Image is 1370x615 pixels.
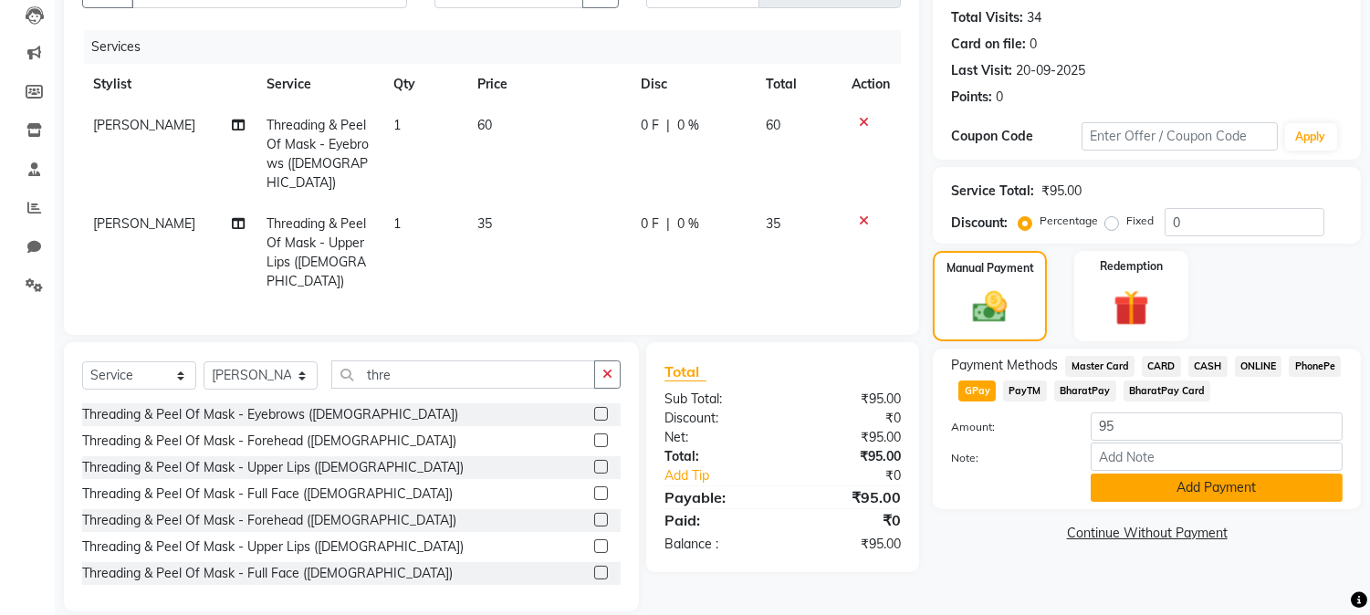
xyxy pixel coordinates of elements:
span: CARD [1142,356,1181,377]
div: Total: [651,447,783,466]
label: Fixed [1126,213,1154,229]
div: Threading & Peel Of Mask - Forehead ([DEMOGRAPHIC_DATA]) [82,432,456,451]
div: Points: [951,88,992,107]
div: Net: [651,428,783,447]
span: 60 [477,117,492,133]
div: ₹0 [783,509,915,531]
div: Threading & Peel Of Mask - Upper Lips ([DEMOGRAPHIC_DATA]) [82,458,464,477]
span: | [666,214,670,234]
span: CASH [1188,356,1228,377]
div: Discount: [651,409,783,428]
div: Threading & Peel Of Mask - Forehead ([DEMOGRAPHIC_DATA]) [82,511,456,530]
button: Add Payment [1091,474,1343,502]
div: ₹0 [783,409,915,428]
div: Total Visits: [951,8,1023,27]
div: Last Visit: [951,61,1012,80]
div: Card on file: [951,35,1026,54]
span: 35 [767,215,781,232]
th: Stylist [82,64,256,105]
th: Price [466,64,630,105]
span: ONLINE [1235,356,1282,377]
button: Apply [1285,123,1337,151]
span: Payment Methods [951,356,1058,375]
th: Action [841,64,901,105]
img: _gift.svg [1103,286,1160,330]
span: [PERSON_NAME] [93,215,195,232]
a: Continue Without Payment [936,524,1357,543]
span: [PERSON_NAME] [93,117,195,133]
label: Manual Payment [946,260,1034,276]
span: 1 [393,215,401,232]
span: | [666,116,670,135]
div: 34 [1027,8,1041,27]
img: _cash.svg [962,287,1017,327]
label: Amount: [937,419,1077,435]
span: Threading & Peel Of Mask - Upper Lips ([DEMOGRAPHIC_DATA]) [267,215,367,289]
div: Threading & Peel Of Mask - Upper Lips ([DEMOGRAPHIC_DATA]) [82,537,464,557]
div: Payable: [651,486,783,508]
span: GPay [958,380,996,401]
div: Paid: [651,509,783,531]
div: Service Total: [951,182,1034,201]
input: Search or Scan [331,360,595,389]
th: Total [756,64,842,105]
span: 0 F [641,214,659,234]
span: 35 [477,215,492,232]
span: 1 [393,117,401,133]
div: 20-09-2025 [1016,61,1085,80]
div: ₹95.00 [1041,182,1082,201]
div: ₹95.00 [783,486,915,508]
label: Note: [937,450,1077,466]
input: Enter Offer / Coupon Code [1082,122,1277,151]
div: Threading & Peel Of Mask - Full Face ([DEMOGRAPHIC_DATA]) [82,485,453,504]
div: ₹0 [805,466,915,485]
div: 0 [996,88,1003,107]
th: Service [256,64,383,105]
span: Master Card [1065,356,1135,377]
div: ₹95.00 [783,447,915,466]
div: Discount: [951,214,1008,233]
label: Percentage [1040,213,1098,229]
span: 60 [767,117,781,133]
span: 0 % [677,214,699,234]
a: Add Tip [651,466,805,485]
div: 0 [1030,35,1037,54]
span: Threading & Peel Of Mask - Eyebrows ([DEMOGRAPHIC_DATA]) [267,117,370,191]
span: 0 F [641,116,659,135]
div: Sub Total: [651,390,783,409]
div: ₹95.00 [783,390,915,409]
label: Redemption [1100,258,1163,275]
span: PayTM [1003,380,1047,401]
span: 0 % [677,116,699,135]
div: Coupon Code [951,127,1082,146]
th: Disc [630,64,755,105]
div: Threading & Peel Of Mask - Full Face ([DEMOGRAPHIC_DATA]) [82,564,453,583]
span: BharatPay Card [1124,380,1211,401]
input: Add Note [1091,443,1343,471]
span: BharatPay [1054,380,1116,401]
input: Amount [1091,412,1343,441]
div: Services [84,30,915,64]
span: PhonePe [1289,356,1341,377]
th: Qty [382,64,466,105]
div: ₹95.00 [783,535,915,554]
span: Total [664,362,706,381]
div: Balance : [651,535,783,554]
div: Threading & Peel Of Mask - Eyebrows ([DEMOGRAPHIC_DATA]) [82,405,458,424]
div: ₹95.00 [783,428,915,447]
